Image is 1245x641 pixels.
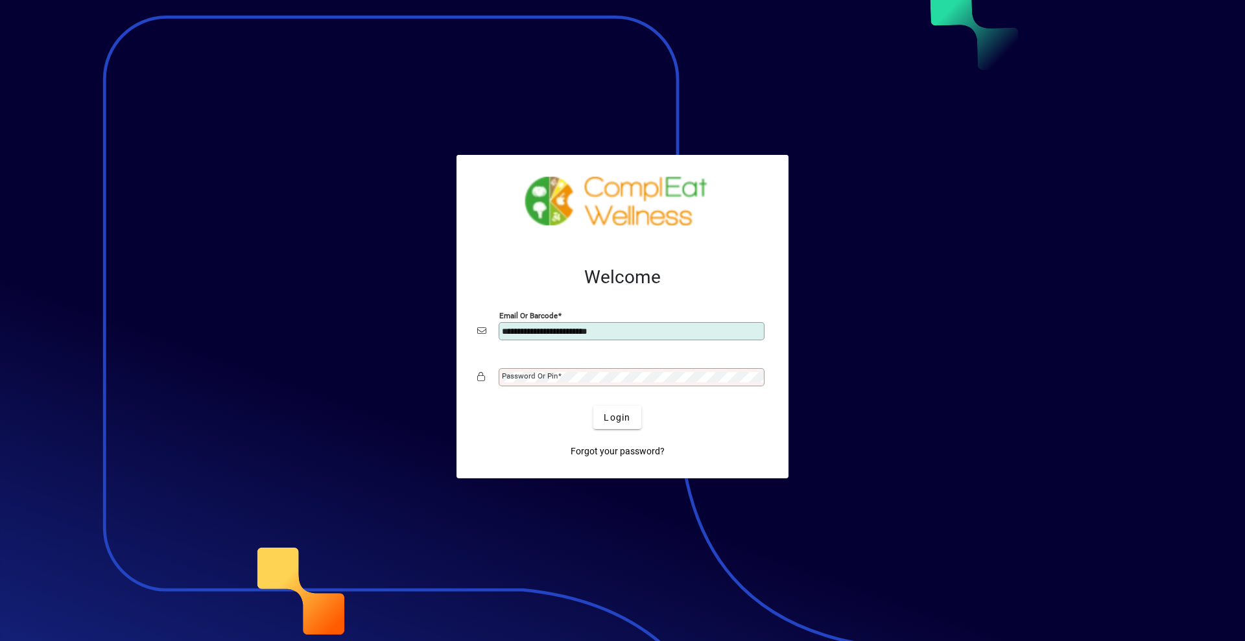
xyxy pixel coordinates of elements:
[565,439,670,463] a: Forgot your password?
[571,445,665,458] span: Forgot your password?
[502,371,558,380] mat-label: Password or Pin
[604,411,630,425] span: Login
[499,311,558,320] mat-label: Email or Barcode
[593,406,641,429] button: Login
[477,266,768,288] h2: Welcome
